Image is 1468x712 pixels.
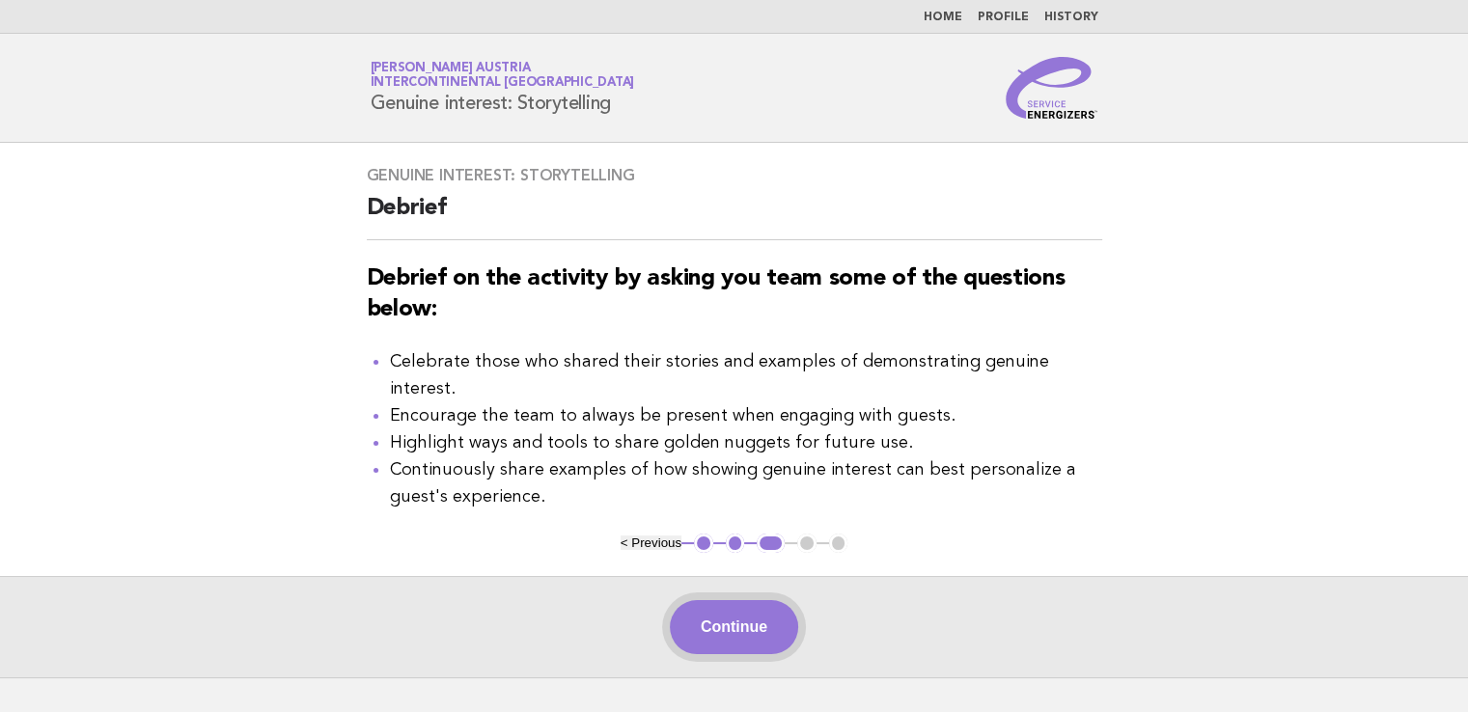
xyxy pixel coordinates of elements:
[371,63,635,113] h1: Genuine interest: Storytelling
[621,535,681,550] button: < Previous
[367,193,1102,240] h2: Debrief
[390,402,1102,429] li: Encourage the team to always be present when engaging with guests.
[757,534,785,553] button: 3
[390,429,1102,456] li: Highlight ways and tools to share golden nuggets for future use.
[978,12,1029,23] a: Profile
[694,534,713,553] button: 1
[390,456,1102,510] li: Continuously share examples of how showing genuine interest can best personalize a guest's experi...
[390,348,1102,402] li: Celebrate those who shared their stories and examples of demonstrating genuine interest.
[1044,12,1098,23] a: History
[670,600,798,654] button: Continue
[924,12,962,23] a: Home
[367,267,1066,321] strong: Debrief on the activity by asking you team some of the questions below:
[371,77,635,90] span: InterContinental [GEOGRAPHIC_DATA]
[1006,57,1098,119] img: Service Energizers
[726,534,745,553] button: 2
[367,166,1102,185] h3: Genuine interest: Storytelling
[371,62,635,89] a: [PERSON_NAME] AustriaInterContinental [GEOGRAPHIC_DATA]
